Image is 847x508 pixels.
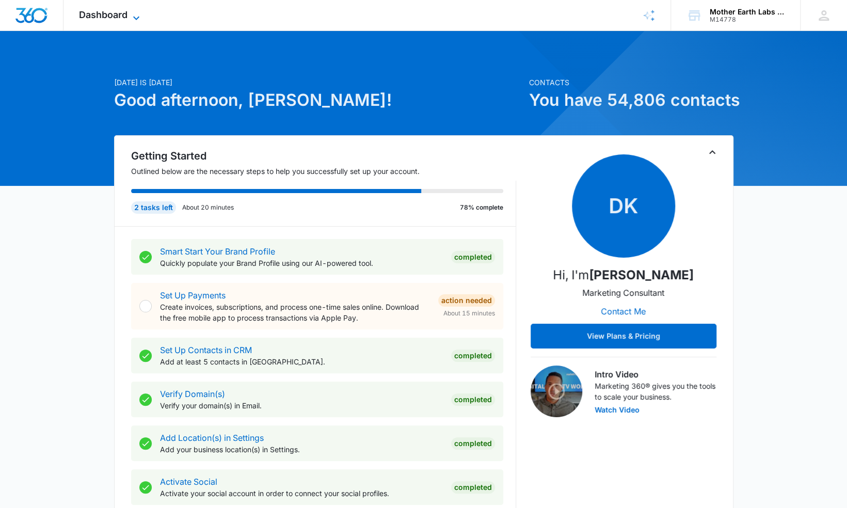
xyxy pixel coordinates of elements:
[182,203,234,212] p: About 20 minutes
[451,481,495,494] div: Completed
[160,488,443,499] p: Activate your social account in order to connect your social profiles.
[595,368,716,380] h3: Intro Video
[531,366,582,417] img: Intro Video
[553,266,694,284] p: Hi, I'm
[710,8,785,16] div: account name
[451,350,495,362] div: Completed
[582,287,664,299] p: Marketing Consultant
[131,201,176,214] div: 2 tasks left
[451,393,495,406] div: Completed
[131,148,516,164] h2: Getting Started
[79,9,127,20] span: Dashboard
[131,166,516,177] p: Outlined below are the necessary steps to help you successfully set up your account.
[160,246,275,257] a: Smart Start Your Brand Profile
[160,356,443,367] p: Add at least 5 contacts in [GEOGRAPHIC_DATA].
[160,345,252,355] a: Set Up Contacts in CRM
[160,400,443,411] p: Verify your domain(s) in Email.
[114,77,523,88] p: [DATE] is [DATE]
[572,154,675,258] span: DK
[160,258,443,268] p: Quickly populate your Brand Profile using our AI-powered tool.
[451,437,495,450] div: Completed
[443,309,495,318] span: About 15 minutes
[160,444,443,455] p: Add your business location(s) in Settings.
[595,380,716,402] p: Marketing 360® gives you the tools to scale your business.
[531,324,716,348] button: View Plans & Pricing
[529,88,733,113] h1: You have 54,806 contacts
[160,389,225,399] a: Verify Domain(s)
[529,77,733,88] p: Contacts
[595,406,640,414] button: Watch Video
[438,294,495,307] div: Action Needed
[710,16,785,23] div: account id
[114,88,523,113] h1: Good afternoon, [PERSON_NAME]!
[160,433,264,443] a: Add Location(s) in Settings
[589,267,694,282] strong: [PERSON_NAME]
[160,477,217,487] a: Activate Social
[160,290,226,300] a: Set Up Payments
[451,251,495,263] div: Completed
[160,301,430,323] p: Create invoices, subscriptions, and process one-time sales online. Download the free mobile app t...
[460,203,503,212] p: 78% complete
[590,299,656,324] button: Contact Me
[706,146,718,158] button: Toggle Collapse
